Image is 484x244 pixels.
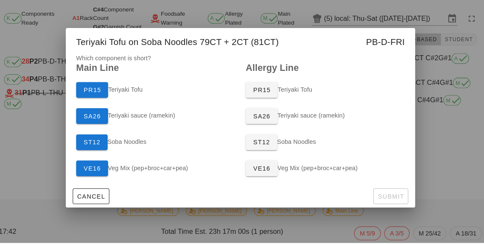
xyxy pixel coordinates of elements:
div: Teriyaki sauce (ramekin) [242,108,407,133]
button: SA26 [82,113,113,128]
button: VE16 [247,164,278,179]
div: Soba Noodles [242,133,407,159]
span: PR15 [254,92,271,98]
button: PR15 [82,87,113,103]
button: Cancel [79,191,114,206]
span: ST12 [89,143,106,149]
span: SA26 [89,117,106,124]
span: ST12 [254,143,271,149]
h2: Main Line [82,69,237,78]
div: Teriyaki Tofu on Soba Noodles 79CT + 2CT (81CT) [72,35,412,59]
span: VE16 [89,168,106,175]
div: Teriyaki Tofu [242,82,407,108]
div: Teriyaki Tofu [77,82,242,108]
div: Veg Mix (pep+broc+car+pea) [242,159,407,184]
h2: Allergy Line [247,69,402,78]
div: Which component is short? [72,59,412,188]
span: PR15 [89,92,106,98]
button: SA26 [247,113,278,128]
span: VE16 [254,168,271,175]
button: ST12 [82,138,113,154]
button: VE16 [82,164,113,179]
span: Cancel [83,195,111,202]
span: SA26 [254,117,271,124]
button: PR15 [247,87,278,103]
div: Soba Noodles [77,133,242,159]
div: Teriyaki sauce (ramekin) [77,108,242,133]
button: ST12 [247,138,278,154]
span: PB-D-FRI [364,42,402,55]
div: Veg Mix (pep+broc+car+pea) [77,159,242,184]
